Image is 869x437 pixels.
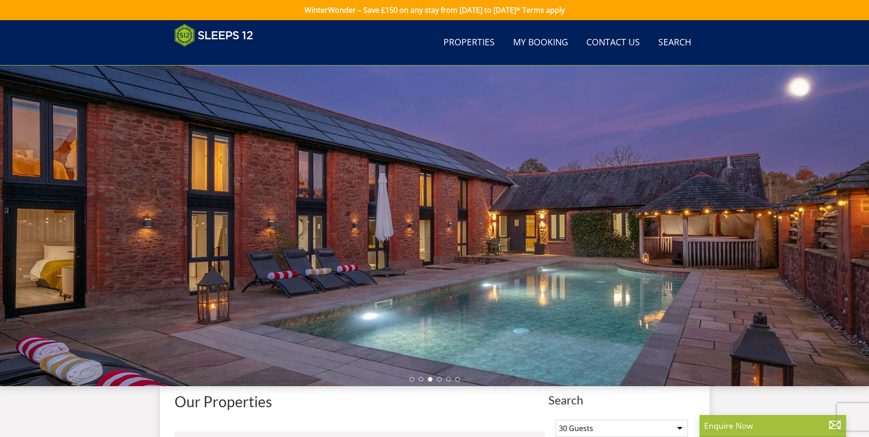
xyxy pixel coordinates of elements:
[509,33,572,53] a: My Booking
[170,52,266,60] iframe: Customer reviews powered by Trustpilot
[175,24,253,47] img: Sleeps 12
[704,420,842,432] p: Enquire Now
[175,393,545,410] h1: Our Properties
[548,393,695,406] span: Search
[583,33,644,53] a: Contact Us
[440,33,498,53] a: Properties
[655,33,695,53] a: Search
